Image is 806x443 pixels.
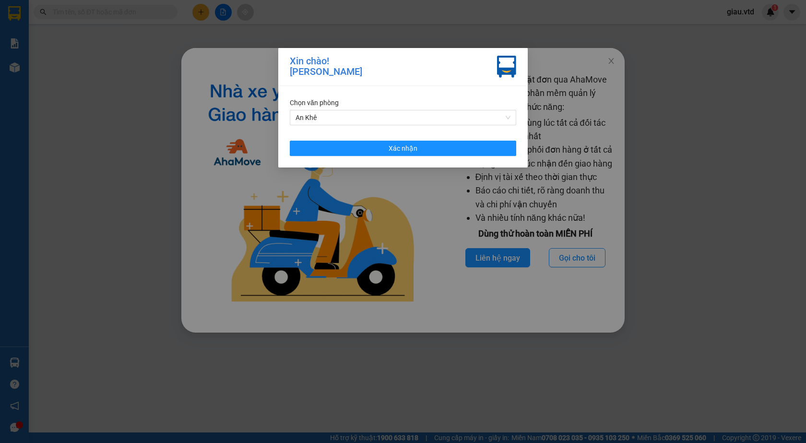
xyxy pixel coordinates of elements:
[389,143,417,154] span: Xác nhận
[290,141,516,156] button: Xác nhận
[290,97,516,108] div: Chọn văn phòng
[290,56,362,78] div: Xin chào! [PERSON_NAME]
[497,56,516,78] img: vxr-icon
[296,110,510,125] span: An Khê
